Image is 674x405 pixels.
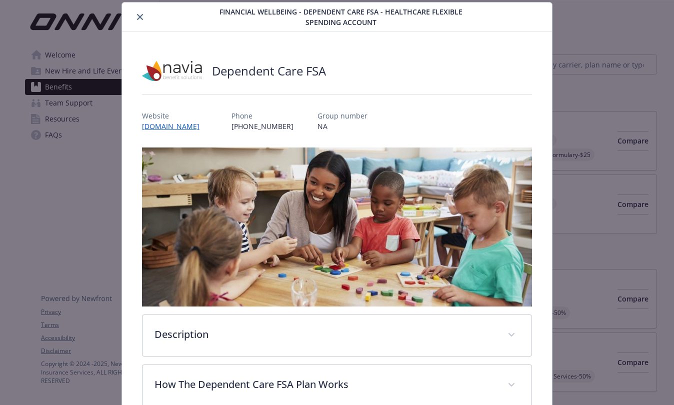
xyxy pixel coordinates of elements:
[142,147,532,306] img: banner
[142,315,532,356] div: Description
[212,62,326,79] h2: Dependent Care FSA
[134,11,146,23] button: close
[317,110,367,121] p: Group number
[231,121,293,131] p: [PHONE_NUMBER]
[142,56,202,86] img: Navia Benefit Solutions
[142,121,207,131] a: [DOMAIN_NAME]
[214,6,468,27] span: Financial Wellbeing - Dependent Care FSA - Healthcare Flexible Spending Account
[142,110,207,121] p: Website
[154,327,496,342] p: Description
[231,110,293,121] p: Phone
[154,377,496,392] p: How The Dependent Care FSA Plan Works
[317,121,367,131] p: NA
